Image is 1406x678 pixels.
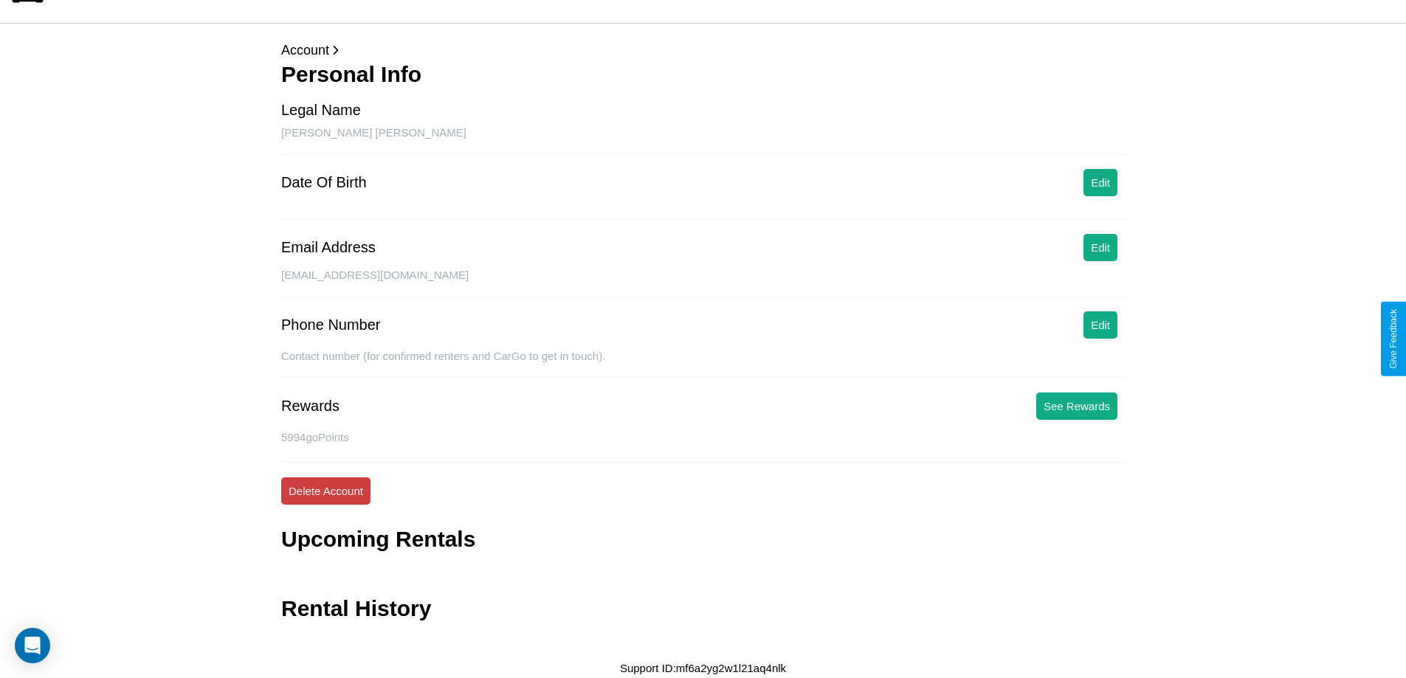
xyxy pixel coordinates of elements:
[281,62,1125,87] h3: Personal Info
[281,126,1125,154] div: [PERSON_NAME] [PERSON_NAME]
[1036,392,1117,420] button: See Rewards
[281,316,381,333] div: Phone Number
[281,527,475,552] h3: Upcoming Rentals
[281,38,1125,62] p: Account
[281,174,367,191] div: Date Of Birth
[281,239,376,256] div: Email Address
[281,398,340,415] div: Rewards
[15,628,50,663] div: Open Intercom Messenger
[1083,169,1117,196] button: Edit
[281,269,1125,297] div: [EMAIL_ADDRESS][DOMAIN_NAME]
[281,427,1125,447] p: 5994 goPoints
[1388,309,1399,369] div: Give Feedback
[1083,311,1117,339] button: Edit
[620,658,786,678] p: Support ID: mf6a2yg2w1l21aq4nlk
[281,477,371,505] button: Delete Account
[1083,234,1117,261] button: Edit
[281,350,1125,378] div: Contact number (for confirmed renters and CarGo to get in touch).
[281,102,361,119] div: Legal Name
[281,596,431,621] h3: Rental History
